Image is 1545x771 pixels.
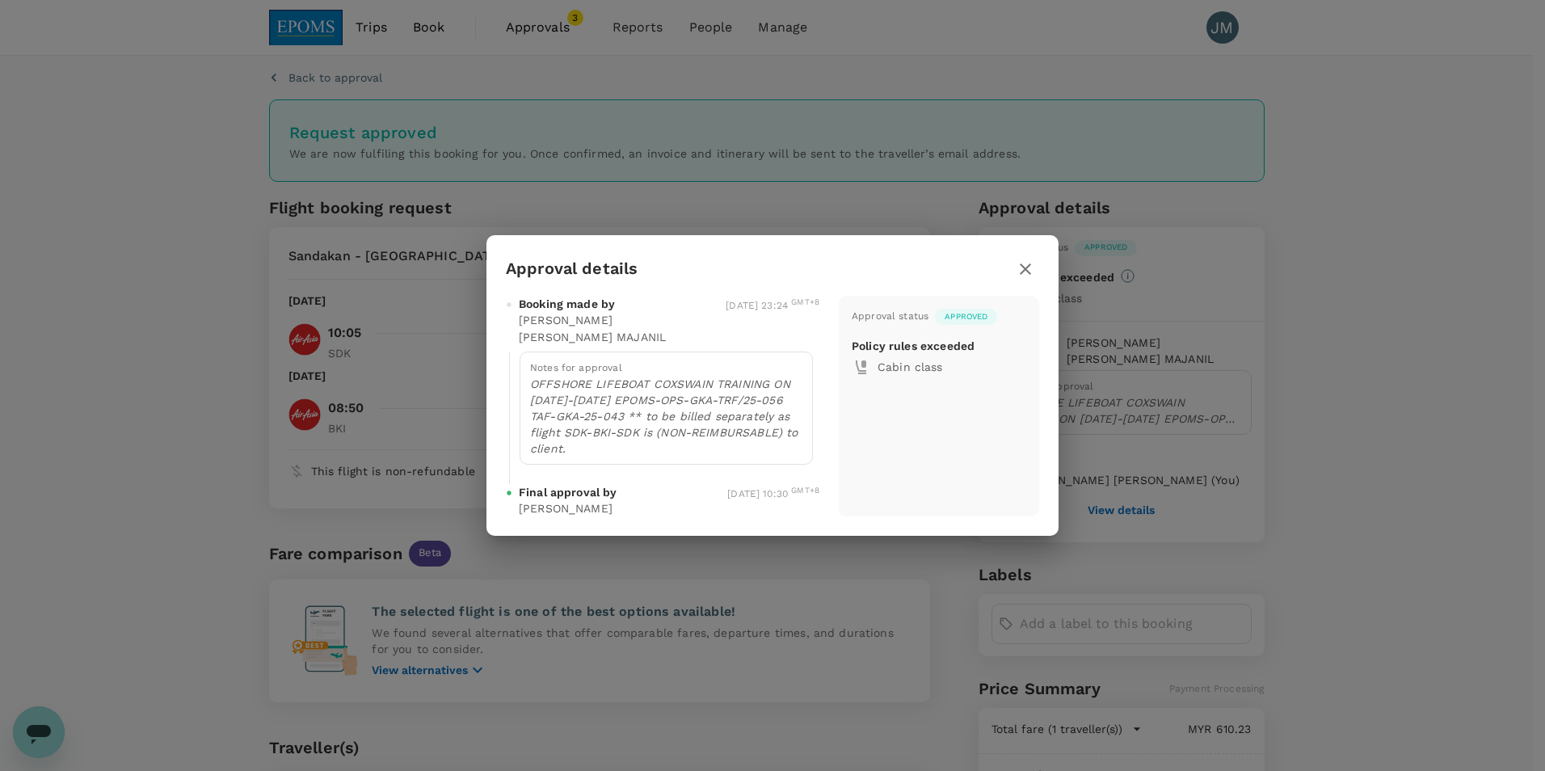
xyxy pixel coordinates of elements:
p: Cabin class [878,359,1026,375]
span: Booking made by [519,296,615,312]
div: Approval status [852,309,928,325]
h3: Approval details [506,259,638,278]
span: [DATE] 10:30 [727,488,819,499]
sup: GMT+8 [791,297,819,306]
p: Policy rules exceeded [852,338,975,354]
span: Final approval by [519,484,617,500]
span: [DATE] 23:24 [726,300,819,311]
p: [PERSON_NAME] [PERSON_NAME] MAJANIL [519,312,669,344]
span: Notes for approval [530,362,622,373]
p: OFFSHORE LIFEBOAT COXSWAIN TRAINING ON [DATE]-[DATE] EPOMS-OPS-GKA-TRF/25-056 TAF-GKA-25-043 ** t... [530,376,802,457]
sup: GMT+8 [791,486,819,495]
span: Approved [935,311,997,322]
p: [PERSON_NAME] [519,500,613,516]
